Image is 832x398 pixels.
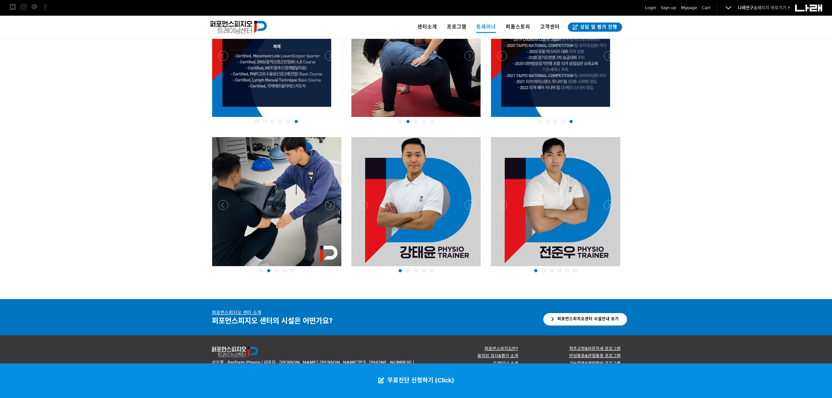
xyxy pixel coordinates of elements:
[738,5,790,10] a: 나래연구소페이지 바로가기 >
[569,361,620,366] a: 기능회복&체력향상 프로그램
[501,16,535,39] a: 퍼폼스토리
[506,24,530,30] span: 퍼폼스토리
[738,5,757,10] strong: 나래연구소
[212,359,416,373] p: 상호명 : Perform Physio | 대표자 : [PERSON_NAME] [PERSON_NAME]번호: [PHONE_NUMBER] | 이메일:[EMAIL_ADDRESS][...
[471,16,501,39] a: 트레이너
[477,353,518,358] a: 움직임 검사&평가 소개
[447,24,467,30] span: 프로그램
[540,24,560,30] span: 고객센터
[543,313,627,325] a: 퍼포먼스피지오센터 시설안내 보기
[212,310,261,315] a: 퍼포먼스피지오 센터 소개
[681,5,697,11] a: Mypage
[212,347,258,357] img: 퍼포먼스피지오 트레이닝센터 로고
[569,353,620,358] a: 만성통증&관절통증 프로그램
[212,316,333,325] span: 퍼포먼스피지오 센터의 시설은 어떤가요?
[578,24,617,30] span: 상담 및 평가 진행
[645,5,656,11] a: Login
[372,363,461,398] a: 무료진단 신청하기 (Click)
[476,22,496,33] span: 트레이너
[484,346,518,351] a: 퍼포먼스피지오란?
[493,361,518,366] a: 트레이너 소개
[568,23,622,32] a: 상담 및 평가 진행
[569,346,620,351] a: 척추교정&바른자세 프로그램
[417,24,437,30] span: 센터소개
[702,5,710,11] a: Cart
[661,5,676,11] a: Sign up
[535,16,565,39] a: 고객센터
[212,310,261,315] u: 퍼포먼스피지오 센터 소개
[442,16,471,39] a: 프로그램
[413,16,442,39] a: 센터소개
